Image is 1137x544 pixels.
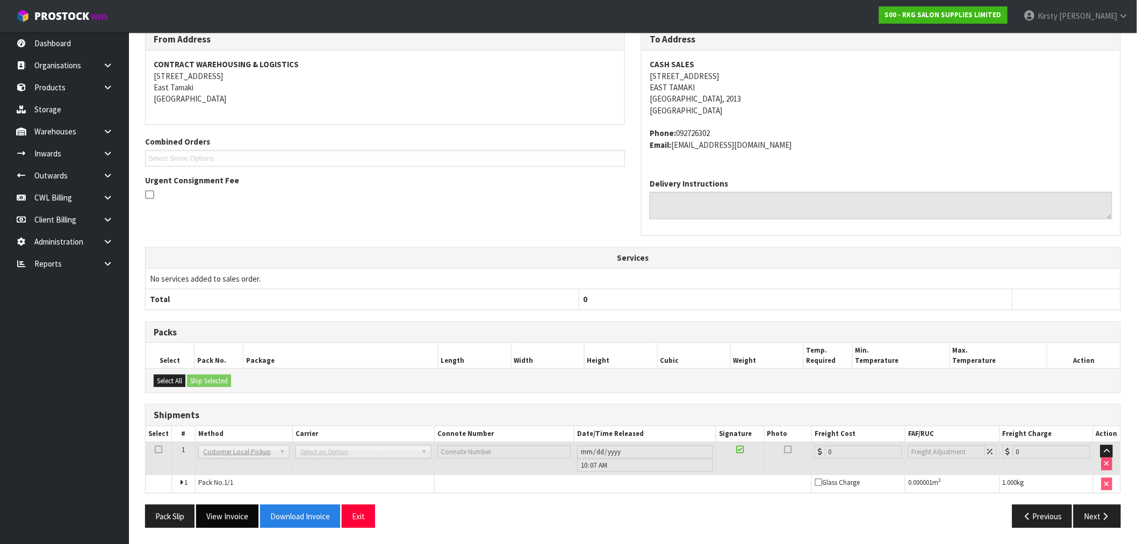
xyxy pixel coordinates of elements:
th: Carrier [292,426,434,442]
address: [STREET_ADDRESS] East Tamaki [GEOGRAPHIC_DATA] [154,59,616,105]
input: Freight Charge [1013,445,1090,459]
th: Select [146,343,195,368]
th: Services [146,248,1120,268]
th: Width [511,343,584,368]
th: Max. Temperature [950,343,1047,368]
button: Previous [1012,505,1073,528]
th: Package [243,343,438,368]
th: # [172,426,196,442]
label: Delivery Instructions [650,178,728,189]
th: Action [1093,426,1120,442]
span: 1.000 [1003,478,1017,487]
th: Weight [730,343,803,368]
td: No services added to sales order. [146,268,1120,289]
address: [STREET_ADDRESS] EAST TAMAKI [GEOGRAPHIC_DATA], 2013 [GEOGRAPHIC_DATA] [650,59,1112,116]
span: Kirsty [1038,11,1057,21]
h3: From Address [154,34,616,45]
th: Freight Cost [812,426,905,442]
h3: Shipments [154,410,1112,420]
span: 1 [184,478,188,487]
small: WMS [91,12,108,22]
th: Cubic [657,343,730,368]
address: 092726302 [EMAIL_ADDRESS][DOMAIN_NAME] [650,127,1112,151]
span: Ship [145,20,1121,536]
th: Connote Number [435,426,574,442]
th: FAF/RUC [905,426,999,442]
th: Signature [716,426,765,442]
span: Customer Local Pickup [203,446,275,459]
span: ProStock [34,9,89,23]
th: Min. Temperature [852,343,949,368]
button: Next [1074,505,1121,528]
span: Select an Option [300,446,417,459]
th: Temp. Required [803,343,852,368]
strong: CONTRACT WAREHOUSING & LOGISTICS [154,59,299,69]
th: Freight Charge [999,426,1093,442]
span: 1 [182,445,185,454]
th: Length [438,343,511,368]
label: Combined Orders [145,136,210,147]
th: Total [146,289,579,310]
th: Date/Time Released [574,426,716,442]
span: [PERSON_NAME] [1059,11,1117,21]
span: 0.000001 [908,478,932,487]
button: View Invoice [196,505,258,528]
button: Exit [342,505,375,528]
th: Pack No. [195,343,243,368]
input: Freight Adjustment [908,445,984,459]
th: Action [1047,343,1120,368]
span: 1/1 [224,478,233,487]
th: Select [146,426,172,442]
td: kg [999,475,1093,493]
sup: 3 [938,477,941,484]
strong: phone [650,128,676,138]
td: Pack No. [195,475,434,493]
button: Select All [154,375,185,388]
button: Pack Slip [145,505,195,528]
strong: email [650,140,671,150]
span: Glass Charge [815,478,860,487]
a: S00 - RKG SALON SUPPLIES LIMITED [879,6,1008,24]
strong: CASH SALES [650,59,694,69]
h3: To Address [650,34,1112,45]
img: cube-alt.png [16,9,30,23]
label: Urgent Consignment Fee [145,175,239,186]
span: 0 [584,294,588,304]
h3: Packs [154,327,1112,338]
input: Freight Cost [825,445,902,459]
th: Height [584,343,657,368]
strong: S00 - RKG SALON SUPPLIES LIMITED [885,10,1002,19]
th: Photo [764,426,811,442]
th: Method [195,426,292,442]
button: Download Invoice [260,505,340,528]
input: Connote Number [437,445,571,459]
td: m [905,475,999,493]
button: Ship Selected [187,375,231,388]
